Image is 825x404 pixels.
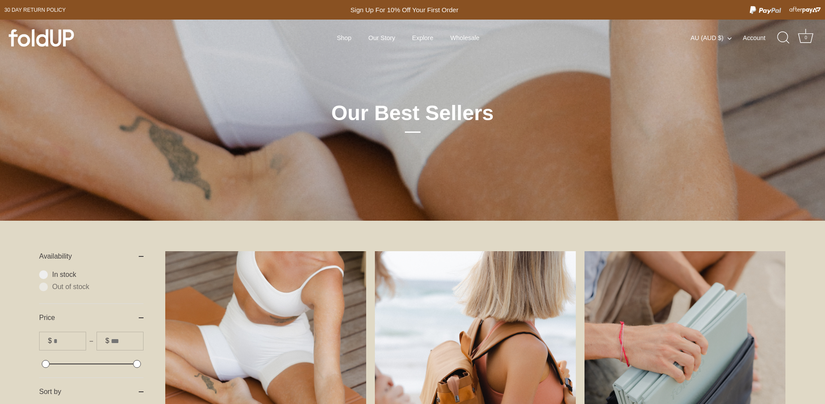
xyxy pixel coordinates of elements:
[774,28,793,47] a: Search
[52,283,144,291] span: Out of stock
[329,30,359,46] a: Shop
[9,29,134,47] a: foldUP
[691,34,741,42] button: AU (AUD $)
[53,332,86,350] input: From
[105,337,109,345] span: $
[802,34,810,42] div: 0
[443,30,487,46] a: Wholesale
[267,100,558,133] h1: Our Best Sellers
[39,304,144,332] summary: Price
[4,5,66,15] a: 30 day Return policy
[48,337,52,345] span: $
[743,33,781,43] a: Account
[796,28,815,47] a: Cart
[39,242,144,270] summary: Availability
[111,332,143,350] input: To
[361,30,403,46] a: Our Story
[315,30,501,46] div: Primary navigation
[52,270,144,279] span: In stock
[404,30,441,46] a: Explore
[9,29,74,47] img: foldUP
